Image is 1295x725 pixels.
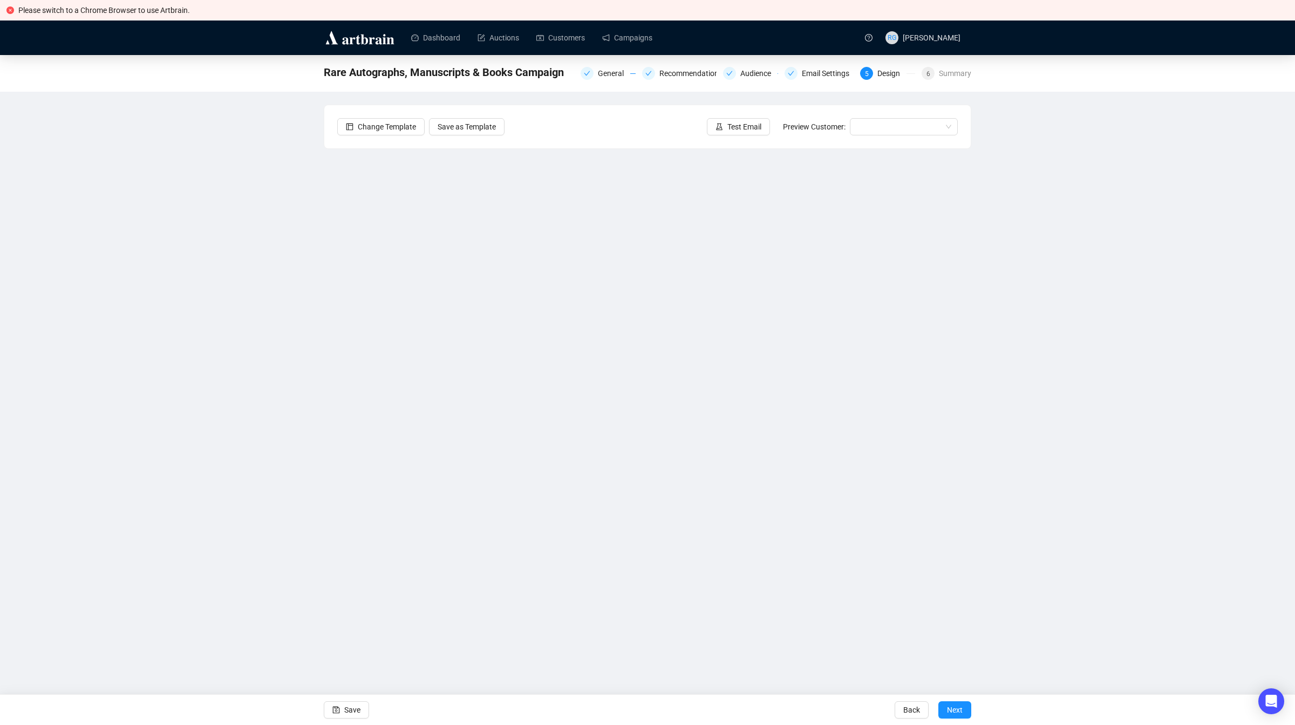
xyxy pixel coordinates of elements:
a: question-circle [858,20,879,54]
button: Change Template [337,118,425,135]
div: General [598,67,630,80]
span: Rare Autographs, Manuscripts & Books Campaign [324,64,564,81]
span: close-circle [6,6,14,14]
span: check [788,70,794,77]
span: layout [346,123,353,131]
div: Audience [723,67,778,80]
span: check [645,70,652,77]
a: Auctions [478,24,519,52]
span: Save as Template [438,121,496,133]
span: Test Email [727,121,761,133]
a: Customers [536,24,585,52]
span: experiment [715,123,723,131]
a: Campaigns [602,24,652,52]
span: Save [344,695,360,725]
div: 6Summary [922,67,971,80]
span: Back [903,695,920,725]
button: Test Email [707,118,770,135]
span: question-circle [865,34,873,42]
div: 5Design [860,67,915,80]
span: save [332,706,340,714]
span: [PERSON_NAME] [903,33,960,42]
span: Preview Customer: [783,122,846,131]
img: logo [324,29,396,46]
div: Recommendations [642,67,717,80]
div: Summary [939,67,971,80]
button: Save as Template [429,118,505,135]
span: check [584,70,590,77]
a: Dashboard [411,24,460,52]
button: Next [938,701,971,719]
span: 6 [926,70,930,78]
button: Save [324,701,369,719]
div: Email Settings [802,67,856,80]
div: Recommendations [659,67,729,80]
button: Back [895,701,929,719]
div: General [581,67,636,80]
span: Next [947,695,963,725]
div: Email Settings [785,67,854,80]
span: RG [888,32,897,43]
span: 5 [865,70,869,78]
div: Design [877,67,906,80]
div: Please switch to a Chrome Browser to use Artbrain. [18,4,1289,16]
span: check [726,70,733,77]
div: Open Intercom Messenger [1258,688,1284,714]
div: Audience [740,67,778,80]
span: Change Template [358,121,416,133]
